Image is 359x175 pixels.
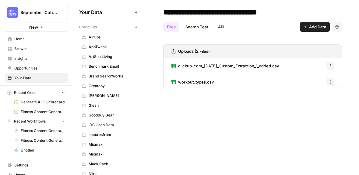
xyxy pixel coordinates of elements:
span: AppTweak [89,44,137,50]
a: Mixmax [79,149,140,159]
span: Glean [89,103,137,108]
span: Fitness Content Generator (Micah) [21,128,65,134]
span: Creatopy [89,83,137,89]
span: workout_types.csv [178,79,214,85]
span: GoodBuy Gear [89,112,137,118]
span: Your Data [79,9,132,16]
a: Browse [5,44,68,54]
a: [PERSON_NAME] [79,91,140,101]
a: Fitness Content Generator (Micah) [11,126,68,136]
span: AirOps [89,34,137,40]
a: Search Test [182,22,212,32]
a: GoodBuy Gear [79,110,140,120]
span: Brand Kits [79,24,97,30]
span: Opportunities [14,66,65,71]
span: clickup-com_[DATE]_Custom_Extraction_1_added.csv [178,63,279,69]
span: Untitled [21,148,65,153]
a: Settings [5,160,68,170]
button: Add Data [300,22,330,32]
button: Recent Grids [5,88,68,97]
a: API [214,22,228,32]
span: lecturesfrom [89,132,137,137]
button: New [5,23,68,32]
a: Untitled [11,145,68,155]
a: Brand SearchWorks [79,71,140,81]
a: clickup-com_[DATE]_Custom_Extraction_1_added.csv [171,58,279,74]
a: Mixmax [79,140,140,149]
a: Your Data [5,73,68,83]
span: Fitness Content Generator (Micah) [21,109,65,115]
span: ArtSea Living [89,54,137,59]
a: Uploads (2 Files) [171,45,210,58]
span: Your Data [14,75,65,81]
a: Glean [79,101,140,110]
span: Home [14,36,65,42]
a: Files [163,22,179,32]
img: September Cohort Logo [7,7,18,18]
span: Insights [14,56,65,61]
a: AppTweak [79,42,140,52]
a: Fitness Content Generator (Micah) [11,107,68,117]
a: Fitness Content Generator ([PERSON_NAME]) [11,136,68,145]
span: Add Data [309,24,326,30]
span: Mixmax [89,152,137,157]
a: Creatopy [79,81,140,91]
a: Muck Rack [79,159,140,169]
a: IDB Open Data [79,120,140,130]
a: workout_types.csv [171,74,214,90]
a: Generate AEO Scorecard [11,97,68,107]
a: Benchmark Email [79,62,140,71]
span: Settings [14,162,65,168]
span: Muck Rack [89,161,137,167]
a: Home [5,34,68,44]
h3: Uploads (2 Files) [178,48,210,54]
span: Brand SearchWorks [89,73,137,79]
a: Opportunities [5,63,68,73]
button: Recent Workflows [5,117,68,126]
a: Insights [5,54,68,63]
span: Recent Workflows [14,119,46,124]
span: Recent Grids [14,90,36,95]
span: [PERSON_NAME] [89,93,137,98]
button: Workspace: September Cohort [5,5,68,20]
span: Browse [14,46,65,52]
span: Generate AEO Scorecard [21,99,65,105]
span: September Cohort [20,9,57,16]
span: IDB Open Data [89,122,137,128]
a: lecturesfrom [79,130,140,140]
span: Mixmax [89,142,137,147]
span: Fitness Content Generator ([PERSON_NAME]) [21,138,65,143]
a: AirOps [79,32,140,42]
span: Benchmark Email [89,64,137,69]
a: ArtSea Living [79,52,140,62]
span: New [29,24,38,30]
